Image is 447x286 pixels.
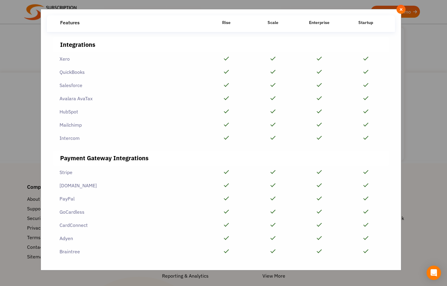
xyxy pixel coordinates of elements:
[53,52,203,65] div: Xero
[53,192,203,205] div: PayPal
[53,232,203,245] div: Adyen
[53,79,203,92] div: Salesforce
[53,205,203,218] div: GoCardless
[53,166,203,179] div: Stripe
[53,131,203,145] div: Intercom
[60,40,382,49] div: Integrations
[399,6,403,13] span: ×
[60,154,382,163] div: Payment Gateway Integrations
[53,92,203,105] div: Avalara AvaTax
[53,179,203,192] div: [DOMAIN_NAME]
[53,105,203,118] div: HubSpot
[53,65,203,79] div: QuickBooks
[53,245,203,258] div: Braintree
[53,118,203,131] div: Mailchimp
[396,5,406,14] button: Close
[427,266,441,280] div: Open Intercom Messenger
[53,218,203,232] div: CardConnect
